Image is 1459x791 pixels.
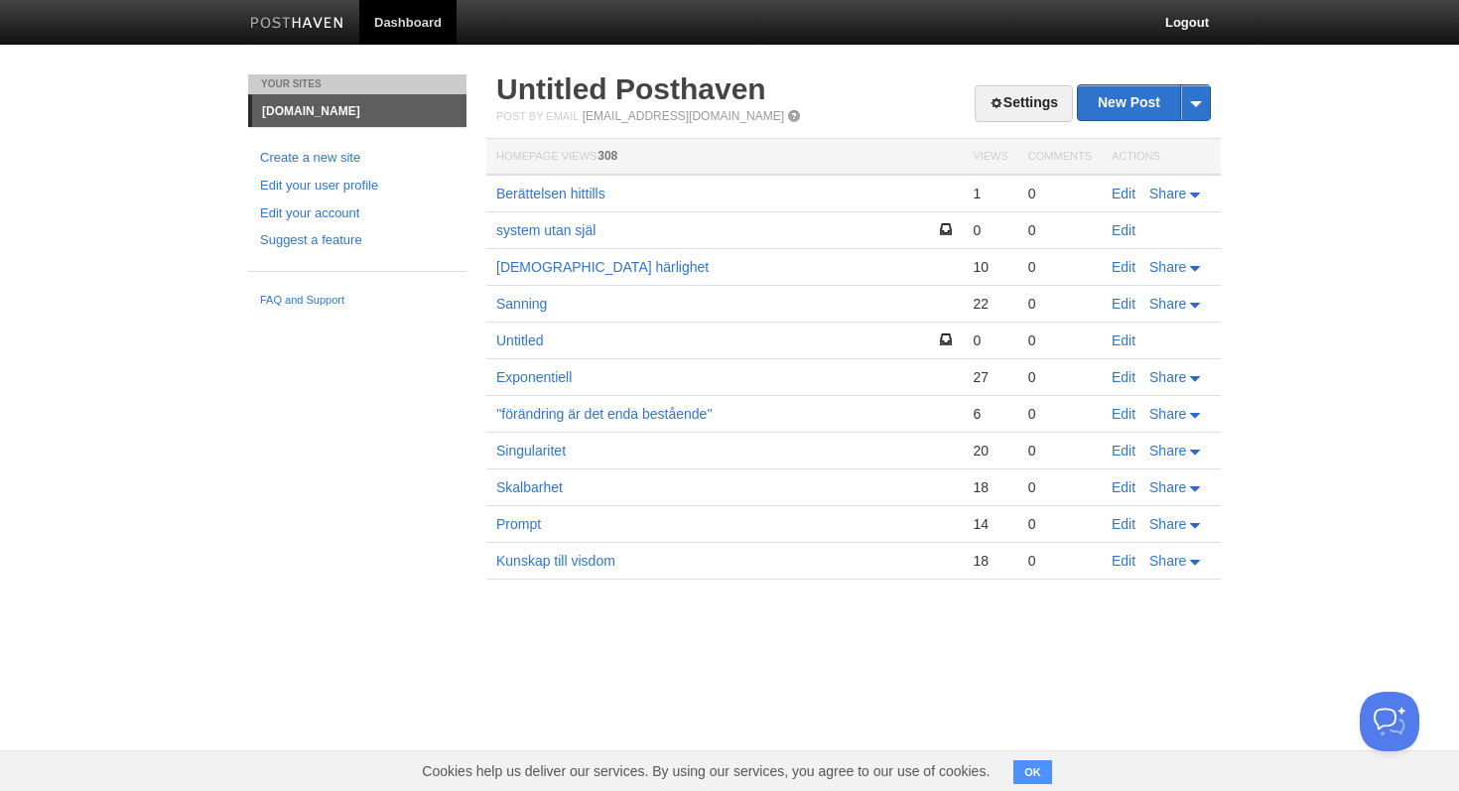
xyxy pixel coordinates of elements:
[250,17,344,32] img: Posthaven-bar
[1112,222,1135,238] a: Edit
[1028,442,1092,460] div: 0
[1028,478,1092,496] div: 0
[1078,85,1210,120] a: New Post
[496,110,579,122] span: Post by Email
[1018,139,1102,176] th: Comments
[973,331,1007,349] div: 0
[1112,443,1135,459] a: Edit
[597,149,617,163] span: 308
[1112,406,1135,422] a: Edit
[496,332,543,348] a: Untitled
[496,516,541,532] a: Prompt
[973,295,1007,313] div: 22
[496,259,709,275] a: [DEMOGRAPHIC_DATA] härlighet
[1112,296,1135,312] a: Edit
[1028,405,1092,423] div: 0
[973,442,1007,460] div: 20
[973,552,1007,570] div: 18
[1028,221,1092,239] div: 0
[973,478,1007,496] div: 18
[1013,760,1052,784] button: OK
[248,74,466,94] li: Your Sites
[973,405,1007,423] div: 6
[975,85,1073,122] a: Settings
[1149,186,1186,201] span: Share
[1028,295,1092,313] div: 0
[496,222,596,238] a: system utan själ
[260,292,455,310] a: FAQ and Support
[973,221,1007,239] div: 0
[1112,553,1135,569] a: Edit
[1112,332,1135,348] a: Edit
[496,186,605,201] a: Berättelsen hittills
[1028,552,1092,570] div: 0
[1149,406,1186,422] span: Share
[496,369,572,385] a: Exponentiell
[1028,331,1092,349] div: 0
[260,148,455,169] a: Create a new site
[1149,516,1186,532] span: Share
[1112,479,1135,495] a: Edit
[260,203,455,224] a: Edit your account
[1112,516,1135,532] a: Edit
[486,139,963,176] th: Homepage Views
[1028,258,1092,276] div: 0
[973,185,1007,202] div: 1
[1028,185,1092,202] div: 0
[583,109,784,123] a: [EMAIL_ADDRESS][DOMAIN_NAME]
[496,553,615,569] a: Kunskap till visdom
[1112,259,1135,275] a: Edit
[260,230,455,251] a: Suggest a feature
[973,368,1007,386] div: 27
[260,176,455,197] a: Edit your user profile
[496,443,566,459] a: Singularitet
[1149,479,1186,495] span: Share
[402,751,1009,791] span: Cookies help us deliver our services. By using our services, you agree to our use of cookies.
[252,95,466,127] a: [DOMAIN_NAME]
[1149,259,1186,275] span: Share
[973,515,1007,533] div: 14
[963,139,1017,176] th: Views
[1112,369,1135,385] a: Edit
[1149,369,1186,385] span: Share
[496,72,766,105] a: Untitled Posthaven
[1102,139,1221,176] th: Actions
[1028,368,1092,386] div: 0
[1149,296,1186,312] span: Share
[1149,443,1186,459] span: Share
[496,296,547,312] a: Sanning
[496,479,563,495] a: Skalbarhet
[973,258,1007,276] div: 10
[1149,553,1186,569] span: Share
[1028,515,1092,533] div: 0
[1112,186,1135,201] a: Edit
[1360,692,1419,751] iframe: Help Scout Beacon - Open
[496,406,713,422] a: ''förändring är det enda bestående''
